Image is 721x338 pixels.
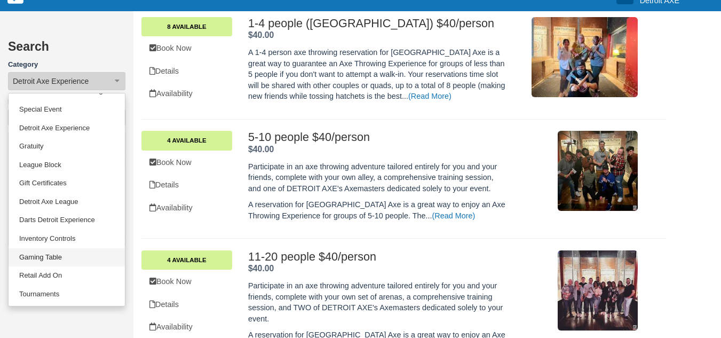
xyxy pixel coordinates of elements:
strong: Price: $40 [248,145,274,154]
a: Availability [141,316,232,338]
a: Book Now [141,271,232,293]
label: Category [8,60,125,70]
a: Tournaments [9,285,125,304]
a: Gaming Table [9,248,125,267]
strong: Price: $40 [248,264,274,273]
a: Details [141,174,232,196]
a: Gift Certificates [9,174,125,193]
a: (Read More) [408,92,451,100]
a: Darts Detroit Experience [9,211,125,230]
a: 4 Available [141,131,232,150]
p: A 1-4 person axe throwing reservation for [GEOGRAPHIC_DATA] Axe is a great way to guarantee an Ax... [248,47,508,102]
a: Gratuity [9,137,125,156]
span: $40.00 [248,264,274,273]
p: Participate in an axe throwing adventure tailored entirely for you and your friends, complete wit... [248,280,508,324]
a: Book Now [141,152,232,174]
a: 4 Available [141,250,232,270]
a: League Block [9,156,125,175]
p: A reservation for [GEOGRAPHIC_DATA] Axe is a great way to enjoy an Axe Throwing Experience for gr... [248,199,508,221]
a: Details [141,294,232,316]
span: $40.00 [248,30,274,40]
h2: 5-10 people $40/person [248,131,508,144]
img: M103-1 [558,131,638,211]
button: Detroit Axe Experience [8,72,125,90]
a: 8 Available [141,17,232,36]
h2: 1-4 people ([GEOGRAPHIC_DATA]) $40/person [248,17,508,30]
p: Participate in an axe throwing adventure tailored entirely for you and your friends, complete wit... [248,161,508,194]
span: Detroit Axe Experience [13,76,89,87]
span: $40.00 [248,145,274,154]
a: Retail Add On [9,266,125,285]
h2: Search [8,40,125,60]
a: Detroit Axe League [9,193,125,211]
a: Availability [141,197,232,219]
img: M140-1 [558,250,638,331]
a: Details [141,60,232,82]
a: (Read More) [432,211,476,220]
h2: 11-20 people $40/person [248,250,508,263]
a: Special Event [9,100,125,119]
a: Inventory Controls [9,230,125,248]
a: Book Now [141,37,232,59]
img: M183-2 [532,17,638,97]
strong: Price: $40 [248,30,274,40]
a: Availability [141,83,232,105]
a: Detroit Axe Experience [9,119,125,138]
